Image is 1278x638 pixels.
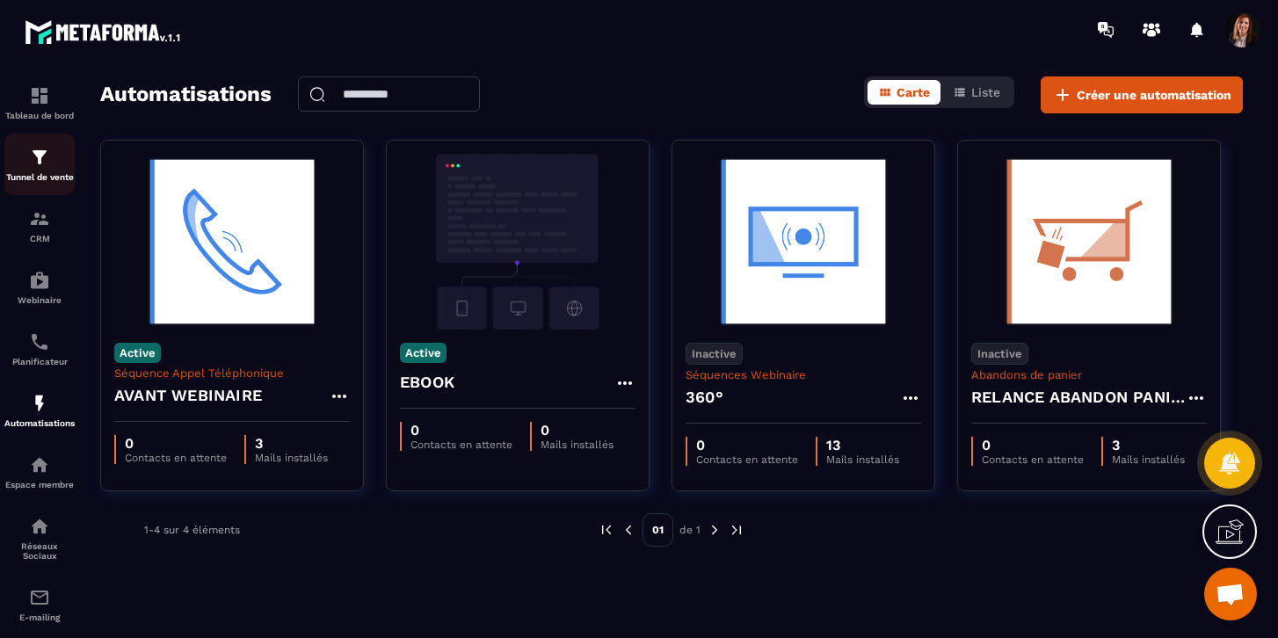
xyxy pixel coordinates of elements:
[4,234,75,243] p: CRM
[100,76,272,113] h2: Automatisations
[410,439,512,451] p: Contacts en attente
[4,318,75,380] a: schedulerschedulerPlanificateur
[4,357,75,366] p: Planificateur
[29,208,50,229] img: formation
[114,366,350,380] p: Séquence Appel Téléphonique
[400,154,635,330] img: automation-background
[410,422,512,439] p: 0
[4,418,75,428] p: Automatisations
[1112,437,1185,453] p: 3
[29,454,50,475] img: automations
[686,368,921,381] p: Séquences Webinaire
[4,195,75,257] a: formationformationCRM
[125,452,227,464] p: Contacts en attente
[971,343,1028,365] p: Inactive
[4,574,75,635] a: emailemailE-mailing
[114,383,262,408] h4: AVANT WEBINAIRE
[114,154,350,330] img: automation-background
[1077,86,1231,104] span: Créer une automatisation
[826,453,899,466] p: Mails installés
[4,441,75,503] a: automationsautomationsEspace membre
[400,343,447,363] p: Active
[4,380,75,441] a: automationsautomationsAutomatisations
[541,422,614,439] p: 0
[897,85,930,99] span: Carte
[125,435,227,452] p: 0
[621,522,636,538] img: prev
[599,522,614,538] img: prev
[982,453,1084,466] p: Contacts en attente
[1204,568,1257,620] a: Ouvrir le chat
[868,80,940,105] button: Carte
[942,80,1011,105] button: Liste
[4,172,75,182] p: Tunnel de vente
[29,270,50,291] img: automations
[29,147,50,168] img: formation
[1112,453,1185,466] p: Mails installés
[29,331,50,352] img: scheduler
[707,522,723,538] img: next
[982,437,1084,453] p: 0
[29,587,50,608] img: email
[686,385,723,410] h4: 360°
[643,513,673,547] p: 01
[826,437,899,453] p: 13
[696,453,798,466] p: Contacts en attente
[686,343,743,365] p: Inactive
[679,523,701,537] p: de 1
[114,343,161,363] p: Active
[4,541,75,561] p: Réseaux Sociaux
[25,16,183,47] img: logo
[4,134,75,195] a: formationformationTunnel de vente
[971,368,1207,381] p: Abandons de panier
[29,393,50,414] img: automations
[144,524,240,536] p: 1-4 sur 4 éléments
[4,503,75,574] a: social-networksocial-networkRéseaux Sociaux
[255,452,328,464] p: Mails installés
[541,439,614,451] p: Mails installés
[4,480,75,489] p: Espace membre
[4,295,75,305] p: Webinaire
[4,111,75,120] p: Tableau de bord
[400,370,454,395] h4: EBOOK
[729,522,744,538] img: next
[4,613,75,622] p: E-mailing
[686,154,921,330] img: automation-background
[971,85,1000,99] span: Liste
[255,435,328,452] p: 3
[4,257,75,318] a: automationsautomationsWebinaire
[29,516,50,537] img: social-network
[971,154,1207,330] img: automation-background
[1041,76,1243,113] button: Créer une automatisation
[971,385,1186,410] h4: RELANCE ABANDON PANIER
[696,437,798,453] p: 0
[29,85,50,106] img: formation
[4,72,75,134] a: formationformationTableau de bord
